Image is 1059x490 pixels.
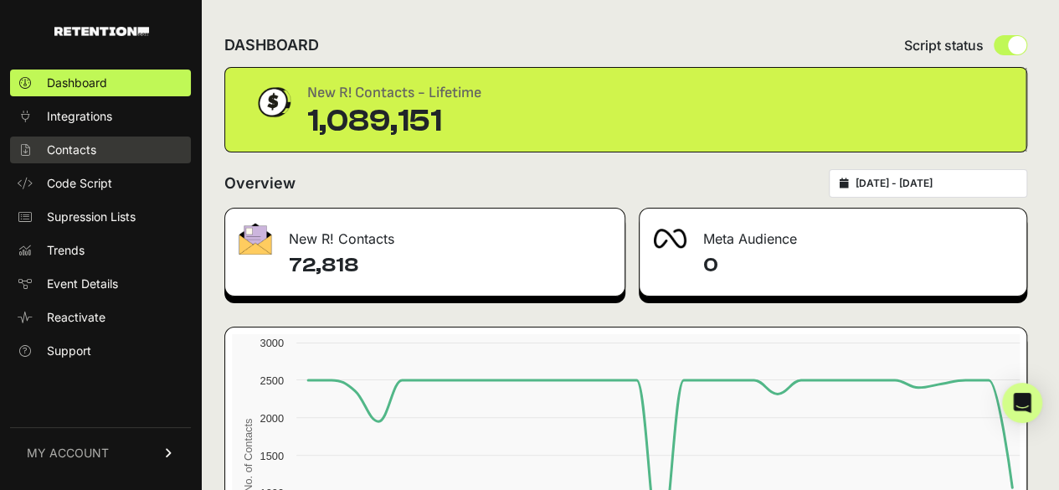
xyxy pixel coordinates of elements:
[10,427,191,478] a: MY ACCOUNT
[47,108,112,125] span: Integrations
[260,412,284,425] text: 2000
[260,450,284,462] text: 1500
[640,209,1027,259] div: Meta Audience
[27,445,109,462] span: MY ACCOUNT
[307,105,481,138] div: 1,089,151
[47,142,96,158] span: Contacts
[47,75,107,91] span: Dashboard
[260,374,284,387] text: 2500
[10,204,191,230] a: Supression Lists
[10,237,191,264] a: Trends
[224,172,296,195] h2: Overview
[224,34,319,57] h2: DASHBOARD
[225,209,625,259] div: New R! Contacts
[239,223,272,255] img: fa-envelope-19ae18322b30453b285274b1b8af3d052b27d846a4fbe8435d1a52b978f639a2.png
[703,252,1014,279] h4: 0
[10,170,191,197] a: Code Script
[10,103,191,130] a: Integrations
[252,81,294,123] img: dollar-coin-05c43ed7efb7bc0c12610022525b4bbbb207c7efeef5aecc26f025e68dcafac9.png
[10,137,191,163] a: Contacts
[47,175,112,192] span: Code Script
[904,35,984,55] span: Script status
[10,271,191,297] a: Event Details
[47,276,118,292] span: Event Details
[10,304,191,331] a: Reactivate
[47,343,91,359] span: Support
[10,338,191,364] a: Support
[10,70,191,96] a: Dashboard
[260,337,284,349] text: 3000
[1002,383,1042,423] div: Open Intercom Messenger
[289,252,611,279] h4: 72,818
[307,81,481,105] div: New R! Contacts - Lifetime
[47,209,136,225] span: Supression Lists
[653,229,686,249] img: fa-meta-2f981b61bb99beabf952f7030308934f19ce035c18b003e963880cc3fabeebb7.png
[47,242,85,259] span: Trends
[54,27,149,36] img: Retention.com
[47,309,105,326] span: Reactivate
